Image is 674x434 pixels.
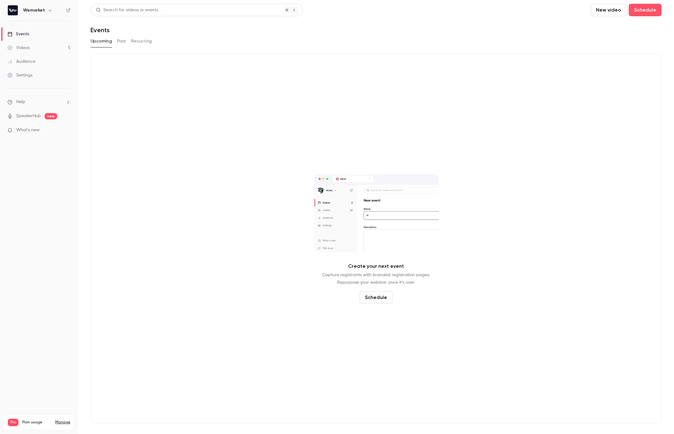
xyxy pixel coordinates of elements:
h1: Events [91,26,110,34]
div: Events [7,31,29,37]
div: Settings [7,72,32,78]
div: Search for videos or events [96,7,158,13]
span: Pro [8,419,18,426]
a: Manage [55,420,70,425]
span: What's new [16,127,40,133]
span: new [45,113,57,119]
div: Audience [7,58,35,65]
iframe: Noticeable Trigger [63,127,71,133]
button: Schedule [360,291,392,304]
div: Videos [7,45,30,51]
button: Schedule [629,4,662,16]
img: Wemarket [8,5,18,15]
button: Recurring [131,36,152,46]
span: Help [16,99,25,105]
a: SpeakerHub [16,113,41,119]
h6: Wemarket [23,7,45,13]
button: Upcoming [91,36,112,46]
p: Create your next event [348,262,404,270]
button: New video [591,4,626,16]
p: Capture registrants with branded registration pages. Repurpose your webinar once it's over. [322,271,430,286]
button: Past [117,36,126,46]
span: Plan usage [22,420,52,425]
li: help-dropdown-opener [7,99,71,105]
